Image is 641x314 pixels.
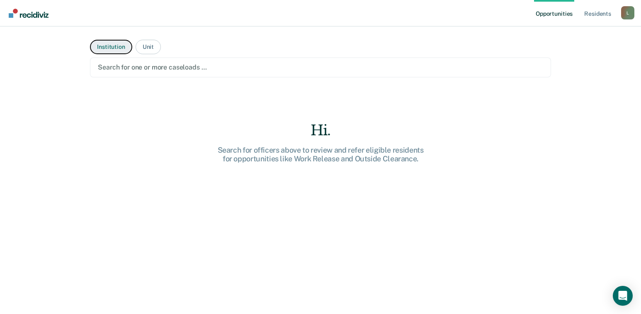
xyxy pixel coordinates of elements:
div: L [621,6,634,19]
div: Open Intercom Messenger [613,286,633,306]
img: Recidiviz [9,9,49,18]
div: Hi. [188,122,453,139]
button: Profile dropdown button [621,6,634,19]
button: Unit [136,40,161,54]
button: Institution [90,40,132,54]
div: Search for officers above to review and refer eligible residents for opportunities like Work Rele... [188,146,453,163]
